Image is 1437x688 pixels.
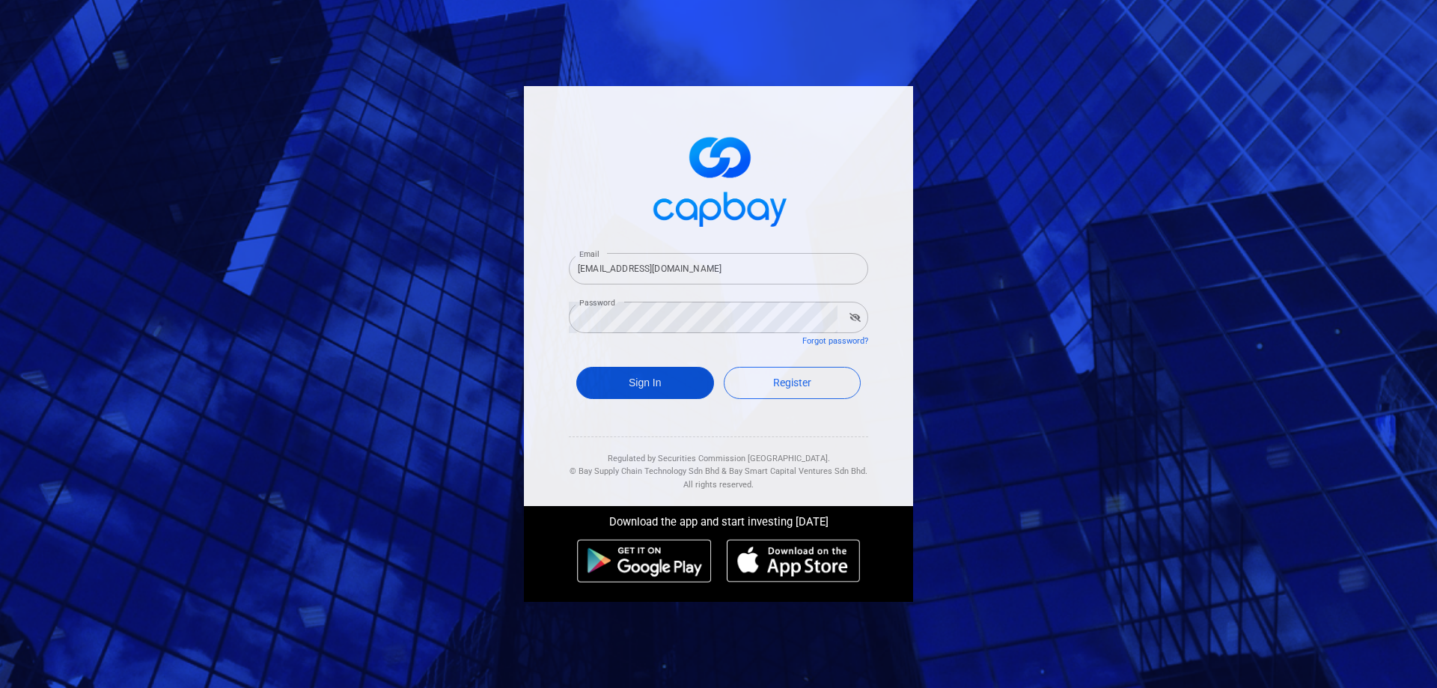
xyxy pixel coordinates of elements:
span: Bay Smart Capital Ventures Sdn Bhd. [729,466,867,476]
img: android [577,539,712,582]
label: Email [579,249,599,260]
button: Sign In [576,367,714,399]
span: Register [773,377,811,389]
label: Password [579,297,615,308]
img: logo [644,124,793,235]
div: Regulated by Securities Commission [GEOGRAPHIC_DATA]. & All rights reserved. [569,437,868,492]
img: ios [727,539,860,582]
a: Forgot password? [802,336,868,346]
div: Download the app and start investing [DATE] [513,506,924,532]
span: © Bay Supply Chain Technology Sdn Bhd [570,466,719,476]
a: Register [724,367,861,399]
